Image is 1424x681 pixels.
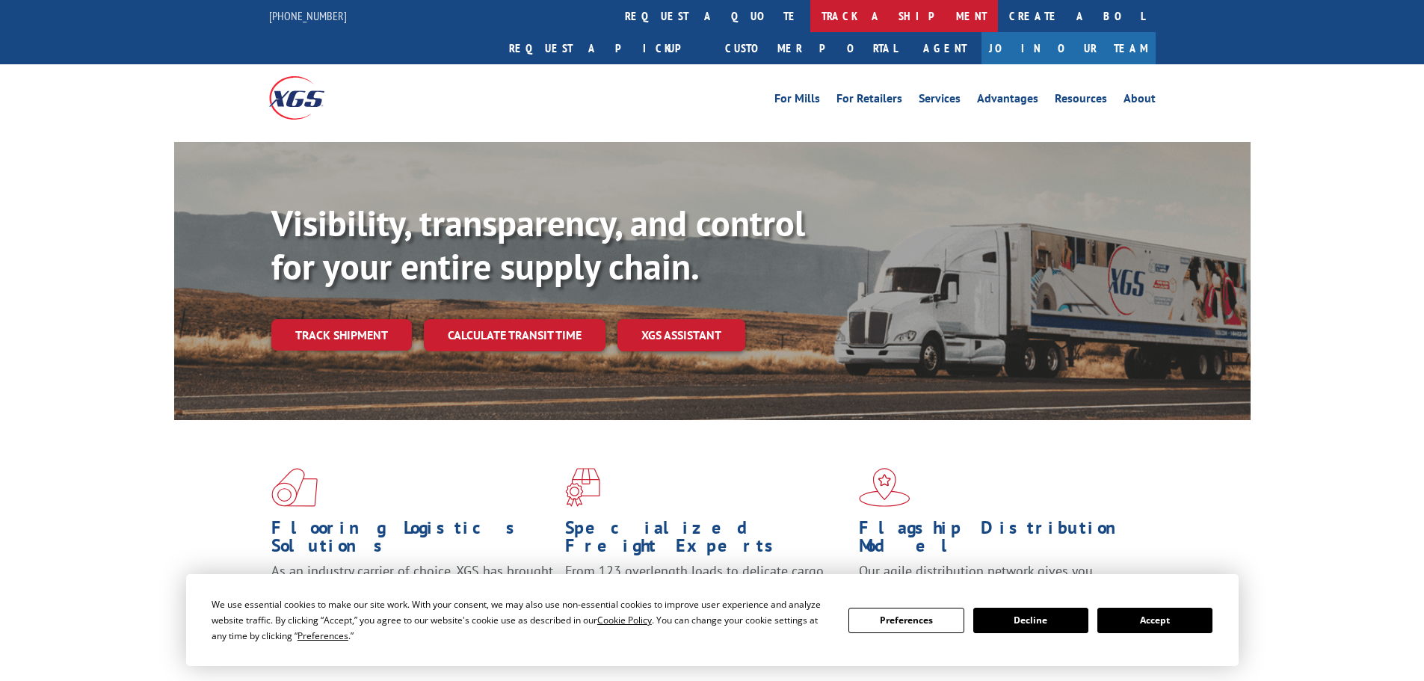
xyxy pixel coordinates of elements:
a: Calculate transit time [424,319,605,351]
span: As an industry carrier of choice, XGS has brought innovation and dedication to flooring logistics... [271,562,553,615]
span: Our agile distribution network gives you nationwide inventory management on demand. [859,562,1134,597]
button: Preferences [848,608,964,633]
p: From 123 overlength loads to delicate cargo, our experienced staff knows the best way to move you... [565,562,848,629]
a: Request a pickup [498,32,714,64]
img: xgs-icon-focused-on-flooring-red [565,468,600,507]
img: xgs-icon-flagship-distribution-model-red [859,468,910,507]
a: [PHONE_NUMBER] [269,8,347,23]
img: xgs-icon-total-supply-chain-intelligence-red [271,468,318,507]
div: Cookie Consent Prompt [186,574,1239,666]
a: Join Our Team [981,32,1156,64]
button: Decline [973,608,1088,633]
div: We use essential cookies to make our site work. With your consent, we may also use non-essential ... [212,597,830,644]
a: For Mills [774,93,820,109]
a: Resources [1055,93,1107,109]
button: Accept [1097,608,1212,633]
b: Visibility, transparency, and control for your entire supply chain. [271,200,805,289]
a: Advantages [977,93,1038,109]
a: Services [919,93,961,109]
a: XGS ASSISTANT [617,319,745,351]
h1: Flagship Distribution Model [859,519,1141,562]
a: Customer Portal [714,32,908,64]
h1: Flooring Logistics Solutions [271,519,554,562]
a: About [1124,93,1156,109]
a: For Retailers [836,93,902,109]
span: Cookie Policy [597,614,652,626]
span: Preferences [298,629,348,642]
a: Agent [908,32,981,64]
a: Track shipment [271,319,412,351]
h1: Specialized Freight Experts [565,519,848,562]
